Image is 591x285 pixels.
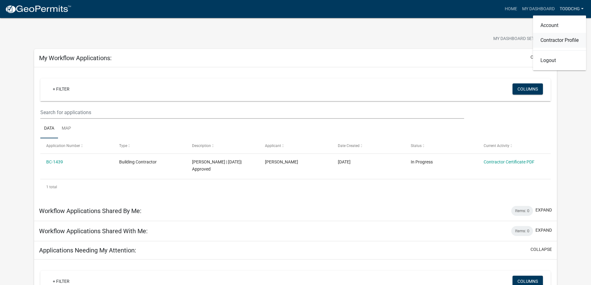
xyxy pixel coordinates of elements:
[338,159,351,164] span: 01/23/2025
[493,35,547,43] span: My Dashboard Settings
[484,144,509,148] span: Current Activity
[484,159,535,164] a: Contractor Certificate PDF
[113,138,186,153] datatable-header-cell: Type
[39,227,148,235] h5: Workflow Applications Shared With Me:
[40,179,551,195] div: 1 total
[265,144,281,148] span: Applicant
[477,138,550,153] datatable-header-cell: Current Activity
[265,159,298,164] span: Todd Carlson
[48,83,74,95] a: + Filter
[531,246,552,253] button: collapse
[46,144,80,148] span: Application Number
[488,33,560,45] button: My Dashboard Settingssettings
[39,207,141,215] h5: Workflow Applications Shared By Me:
[535,207,552,213] button: expand
[39,54,112,62] h5: My Workflow Applications:
[186,138,259,153] datatable-header-cell: Description
[40,138,113,153] datatable-header-cell: Application Number
[533,18,586,33] a: Account
[557,3,586,15] a: ToddCHG
[34,67,557,201] div: collapse
[338,144,360,148] span: Date Created
[511,206,533,216] div: Items: 0
[40,106,464,119] input: Search for applications
[46,159,63,164] a: BC-1439
[533,16,586,70] div: ToddCHG
[513,83,543,95] button: Columns
[192,159,242,171] span: Todd Carlson | 01/28/2025| Approved
[58,119,75,139] a: Map
[405,138,477,153] datatable-header-cell: Status
[411,159,433,164] span: In Progress
[520,3,557,15] a: My Dashboard
[259,138,332,153] datatable-header-cell: Applicant
[119,144,127,148] span: Type
[511,226,533,236] div: Items: 0
[411,144,422,148] span: Status
[533,53,586,68] a: Logout
[535,227,552,234] button: expand
[502,3,520,15] a: Home
[39,247,136,254] h5: Applications Needing My Attention:
[40,119,58,139] a: Data
[531,54,552,60] button: collapse
[533,33,586,48] a: Contractor Profile
[192,144,211,148] span: Description
[332,138,405,153] datatable-header-cell: Date Created
[119,159,157,164] span: Building Contractor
